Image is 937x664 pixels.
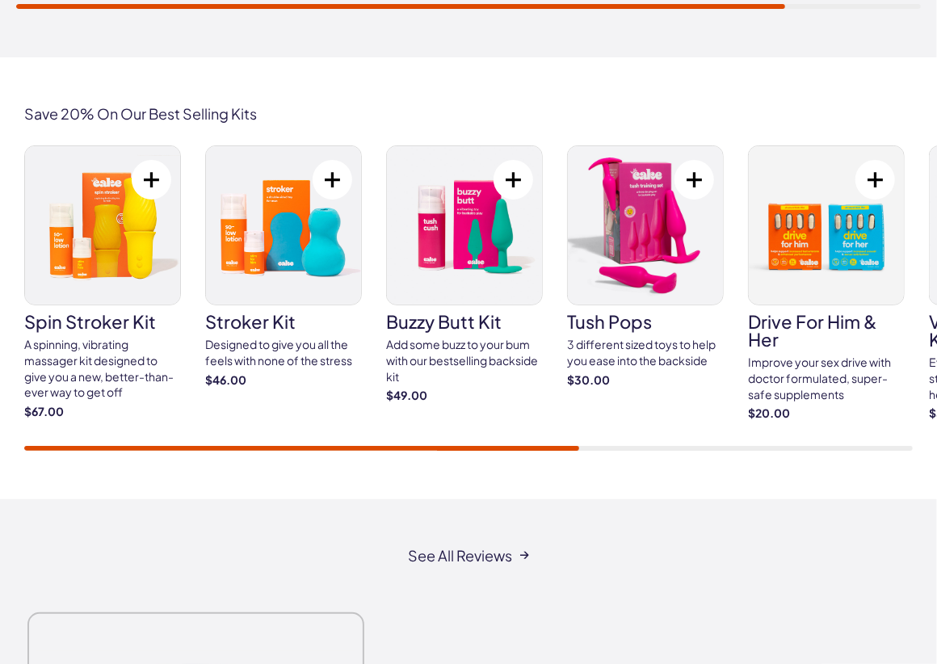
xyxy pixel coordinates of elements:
[748,145,905,421] a: drive for him & her drive for him & her Improve your sex drive with doctor formulated, super-safe...
[24,337,181,400] div: A spinning, vibrating massager kit designed to give you a new, better-than-ever way to get off
[748,313,905,348] h3: drive for him & her
[205,372,362,389] strong: $46.00
[205,145,362,388] a: stroker kit stroker kit Designed to give you all the feels with none of the stress $46.00
[24,313,181,330] h3: spin stroker kit
[24,145,181,419] a: spin stroker kit spin stroker kit A spinning, vibrating massager kit designed to give you a new, ...
[567,145,724,388] a: tush pops tush pops 3 different sized toys to help you ease into the backside $30.00
[409,548,529,564] a: See All Reviews
[386,145,543,403] a: buzzy butt kit buzzy butt kit Add some buzz to your bum with our bestselling backside kit $49.00
[748,355,905,402] div: Improve your sex drive with doctor formulated, super-safe supplements
[25,146,180,305] img: spin stroker kit
[748,406,905,422] strong: $20.00
[386,313,543,330] h3: buzzy butt kit
[386,388,543,404] strong: $49.00
[567,337,724,368] div: 3 different sized toys to help you ease into the backside
[386,337,543,385] div: Add some buzz to your bum with our bestselling backside kit
[567,372,724,389] strong: $30.00
[568,146,723,305] img: tush pops
[206,146,361,305] img: stroker kit
[749,146,904,305] img: drive for him & her
[205,337,362,368] div: Designed to give you all the feels with none of the stress
[24,404,181,420] strong: $67.00
[567,313,724,330] h3: tush pops
[205,313,362,330] h3: stroker kit
[387,146,542,305] img: buzzy butt kit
